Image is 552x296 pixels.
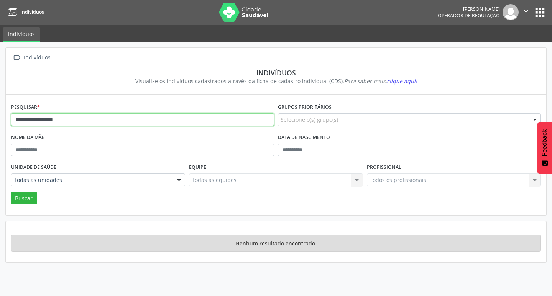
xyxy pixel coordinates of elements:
[14,176,169,184] span: Todas as unidades
[438,12,500,19] span: Operador de regulação
[278,132,330,144] label: Data de nascimento
[11,162,56,173] label: Unidade de saúde
[11,101,40,113] label: Pesquisar
[344,77,417,85] i: Para saber mais,
[533,6,547,19] button: apps
[519,4,533,20] button: 
[11,132,44,144] label: Nome da mãe
[16,69,536,77] div: Indivíduos
[537,122,552,174] button: Feedback - Mostrar pesquisa
[11,192,37,205] button: Buscar
[11,235,541,252] div: Nenhum resultado encontrado.
[11,52,52,63] a:  Indivíduos
[3,27,40,42] a: Indivíduos
[189,162,206,173] label: Equipe
[11,52,22,63] i: 
[522,7,530,15] i: 
[5,6,44,18] a: Indivíduos
[541,129,548,156] span: Feedback
[281,116,338,124] span: Selecione o(s) grupo(s)
[503,4,519,20] img: img
[387,77,417,85] span: clique aqui!
[22,52,52,63] div: Indivíduos
[438,6,500,12] div: [PERSON_NAME]
[367,162,401,173] label: Profissional
[20,9,44,15] span: Indivíduos
[16,77,536,85] div: Visualize os indivíduos cadastrados através da ficha de cadastro individual (CDS).
[278,101,332,113] label: Grupos prioritários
